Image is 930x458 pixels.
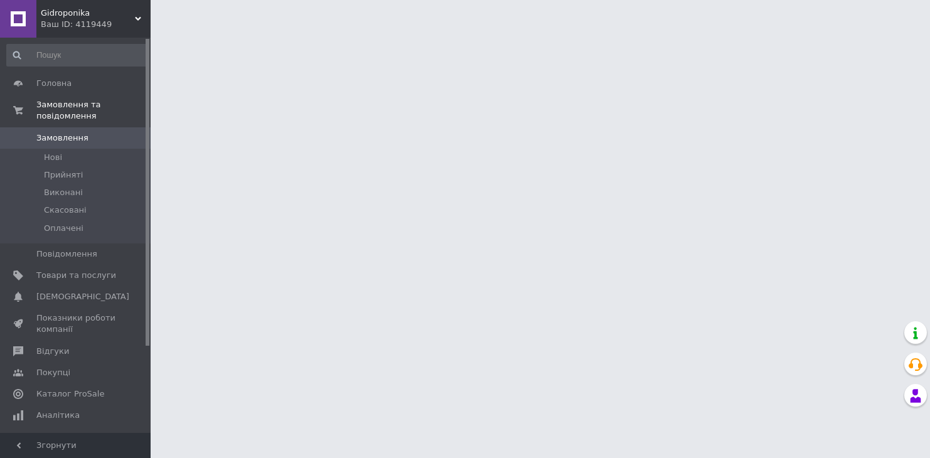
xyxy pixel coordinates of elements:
span: Показники роботи компанії [36,312,116,335]
span: Оплачені [44,223,83,234]
span: [DEMOGRAPHIC_DATA] [36,291,129,302]
span: Gidroponika [41,8,135,19]
span: Скасовані [44,205,87,216]
span: Замовлення [36,132,88,144]
span: Повідомлення [36,248,97,260]
span: Виконані [44,187,83,198]
span: Замовлення та повідомлення [36,99,151,122]
span: Покупці [36,367,70,378]
div: Ваш ID: 4119449 [41,19,151,30]
span: Управління сайтом [36,431,116,454]
span: Нові [44,152,62,163]
span: Аналітика [36,410,80,421]
span: Головна [36,78,72,89]
span: Каталог ProSale [36,388,104,400]
input: Пошук [6,44,148,67]
span: Прийняті [44,169,83,181]
span: Відгуки [36,346,69,357]
span: Товари та послуги [36,270,116,281]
